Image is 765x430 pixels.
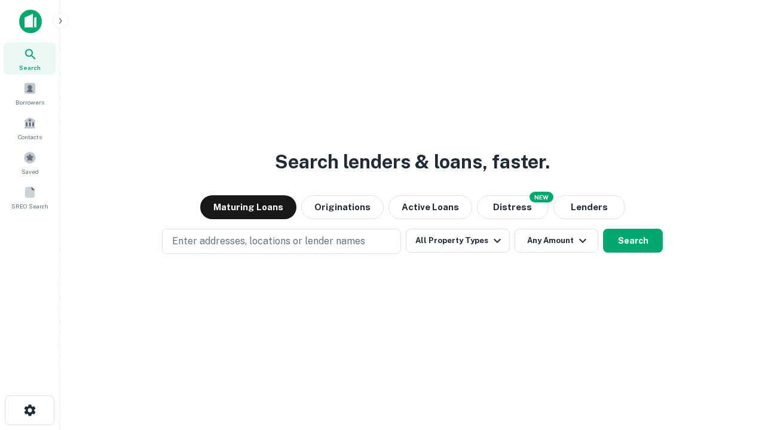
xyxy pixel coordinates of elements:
[301,195,384,219] button: Originations
[11,201,48,211] span: SREO Search
[4,112,56,144] a: Contacts
[172,234,365,248] p: Enter addresses, locations or lender names
[4,181,56,213] a: SREO Search
[200,195,296,219] button: Maturing Loans
[19,63,41,72] span: Search
[275,148,550,176] h3: Search lenders & loans, faster.
[4,77,56,109] a: Borrowers
[22,167,39,176] span: Saved
[19,10,42,33] img: capitalize-icon.png
[515,229,598,253] button: Any Amount
[16,97,44,107] span: Borrowers
[4,146,56,179] a: Saved
[603,229,663,253] button: Search
[406,229,510,253] button: All Property Types
[388,195,472,219] button: Active Loans
[162,229,401,254] button: Enter addresses, locations or lender names
[4,42,56,75] a: Search
[18,132,42,142] span: Contacts
[705,334,765,392] iframe: Chat Widget
[553,195,625,219] button: Lenders
[530,192,553,202] div: NEW
[477,195,549,219] button: Search distressed loans with lien and other non-mortgage details.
